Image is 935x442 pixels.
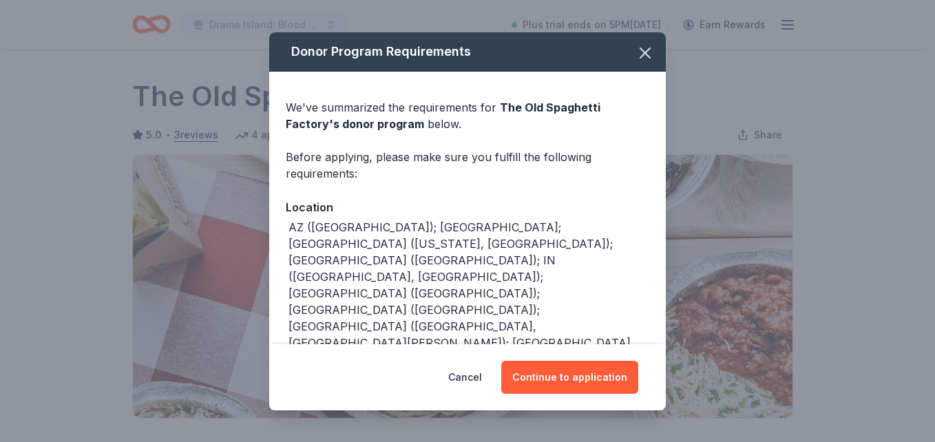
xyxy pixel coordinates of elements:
[448,361,482,394] button: Cancel
[501,361,638,394] button: Continue to application
[286,198,649,216] div: Location
[269,32,666,72] div: Donor Program Requirements
[286,149,649,182] div: Before applying, please make sure you fulfill the following requirements:
[286,99,649,132] div: We've summarized the requirements for below.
